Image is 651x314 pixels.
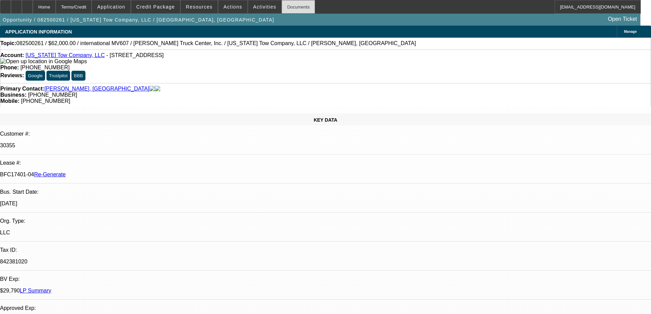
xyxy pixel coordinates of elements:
[0,86,44,92] strong: Primary Contact:
[131,0,180,13] button: Credit Package
[223,4,242,10] span: Actions
[71,71,85,81] button: BBB
[314,117,337,123] span: KEY DATA
[0,58,87,65] img: Open up location in Google Maps
[20,288,51,293] a: LP Summary
[21,65,70,70] span: [PHONE_NUMBER]
[624,30,637,33] span: Manage
[155,86,160,92] img: linkedin-icon.png
[0,52,24,58] strong: Account:
[26,71,45,81] button: Google
[34,172,66,177] a: Re-Generate
[136,4,175,10] span: Credit Package
[0,58,87,64] a: View Google Maps
[149,86,155,92] img: facebook-icon.png
[0,65,19,70] strong: Phone:
[3,17,274,23] span: Opportunity / 082500261 / [US_STATE] Tow Company, LLC / [GEOGRAPHIC_DATA], [GEOGRAPHIC_DATA]
[106,52,164,58] span: - [STREET_ADDRESS]
[97,4,125,10] span: Application
[28,92,77,98] span: [PHONE_NUMBER]
[0,72,24,78] strong: Reviews:
[253,4,276,10] span: Activities
[218,0,247,13] button: Actions
[46,71,70,81] button: Trustpilot
[0,92,26,98] strong: Business:
[5,29,72,35] span: APPLICATION INFORMATION
[605,13,640,25] a: Open Ticket
[26,52,105,58] a: [US_STATE] Tow Company, LLC
[92,0,130,13] button: Application
[16,40,416,46] span: 082500261 / $62,000.00 / international MV607 / [PERSON_NAME] Truck Center, Inc. / [US_STATE] Tow ...
[181,0,218,13] button: Resources
[44,86,149,92] a: [PERSON_NAME], [GEOGRAPHIC_DATA]
[248,0,282,13] button: Activities
[21,98,70,104] span: [PHONE_NUMBER]
[0,98,19,104] strong: Mobile:
[186,4,213,10] span: Resources
[0,40,16,46] strong: Topic:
